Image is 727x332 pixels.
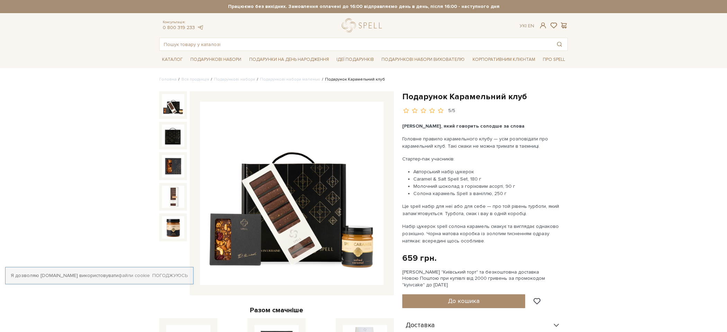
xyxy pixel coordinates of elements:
div: Ук [520,23,534,29]
a: logo [342,18,385,33]
a: Про Spell [540,54,568,65]
p: Стартер-пак учасників: [402,155,565,163]
strong: Працюємо без вихідних. Замовлення оплачені до 16:00 відправляємо день в день, після 16:00 - насту... [159,3,568,10]
li: Подарунок Карамельний клуб [320,76,385,83]
button: До кошика [402,294,525,308]
img: Подарунок Карамельний клуб [162,155,184,177]
img: Подарунок Карамельний клуб [162,124,184,147]
a: Подарункові набори вихователю [379,54,467,65]
li: Солона карамель Spell з ваніллю, 250 г [413,190,565,197]
li: Молочний шоколад з горіховим асорті, 90 г [413,183,565,190]
a: Подарункові набори маленькі [260,77,320,82]
div: 5/5 [448,108,455,114]
a: файли cookie [118,273,150,278]
img: Подарунок Карамельний клуб [162,94,184,116]
a: En [528,23,534,29]
span: Доставка [406,322,435,329]
img: Подарунок Карамельний клуб [200,102,384,285]
a: Погоджуюсь [152,273,188,279]
button: Пошук товару у каталозі [551,38,567,50]
a: Корпоративним клієнтам [470,54,538,65]
a: Ідеї подарунків [334,54,377,65]
div: 659 грн. [402,253,437,264]
b: [PERSON_NAME], який говорить солодше за слова [402,123,524,129]
input: Пошук товару у каталозі [160,38,551,50]
span: | [526,23,527,29]
li: Авторський набір цукерок [413,168,565,175]
a: Вся продукція [181,77,209,82]
li: Caramel & Salt Spell Set, 180 г [413,175,565,183]
img: Подарунок Карамельний клуб [162,216,184,238]
span: До кошика [448,297,479,305]
a: Подарунки на День народження [246,54,332,65]
div: Разом смачніше [159,306,394,315]
div: Я дозволяю [DOMAIN_NAME] використовувати [6,273,193,279]
span: Консультація: [163,20,204,25]
p: Це spell набір для неї або для себе — про той рівень турботи, який запам’ятовується. Турбота, сма... [402,203,565,217]
div: [PERSON_NAME] "Київський торт" та безкоштовна доставка Новою Поштою при купівлі від 2000 гривень ... [402,269,568,288]
a: telegram [197,25,204,30]
a: 0 800 319 233 [163,25,195,30]
p: Набір цукерок spell солона карамель смакує та виглядає однаково розкішно. Чорна матова коробка із... [402,223,565,245]
a: Каталог [159,54,186,65]
a: Головна [159,77,177,82]
img: Подарунок Карамельний клуб [162,186,184,208]
a: Подарункові набори [188,54,244,65]
h1: Подарунок Карамельний клуб [402,91,568,102]
a: Подарункові набори [214,77,255,82]
p: Головне правило карамельного клубу — усім розповідати про карамельний клуб. Такі смаки не можна т... [402,135,565,150]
